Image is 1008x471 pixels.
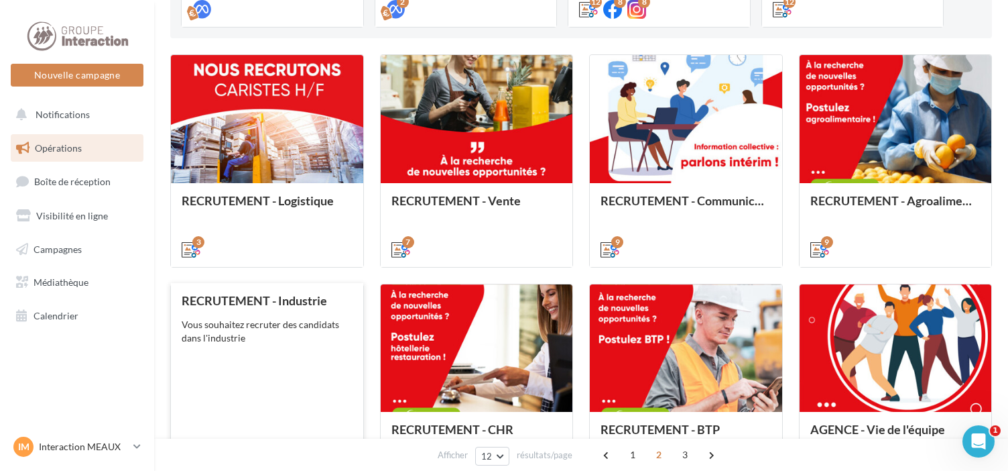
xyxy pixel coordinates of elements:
span: Visibilité en ligne [36,210,108,221]
div: 9 [611,236,623,248]
div: AGENCE - Vie de l'équipe [810,423,981,450]
div: 9 [821,236,833,248]
span: Médiathèque [34,276,88,288]
span: 1 [990,425,1001,436]
a: Boîte de réception [8,167,146,196]
span: Afficher [438,449,468,462]
iframe: Intercom live chat [962,425,995,458]
a: Campagnes [8,235,146,264]
span: 2 [648,444,670,466]
a: IM Interaction MEAUX [11,434,143,460]
button: 12 [475,447,509,466]
div: RECRUTEMENT - Industrie [182,294,353,307]
div: 3 [192,236,204,248]
span: Notifications [36,109,90,120]
button: Nouvelle campagne [11,64,143,87]
span: Opérations [35,142,82,154]
span: Boîte de réception [34,176,111,187]
div: RECRUTEMENT - CHR [391,423,562,450]
span: 3 [674,444,696,466]
div: RECRUTEMENT - Vente [391,194,562,221]
span: 1 [622,444,643,466]
a: Visibilité en ligne [8,202,146,230]
button: Notifications [8,101,141,129]
span: IM [18,440,29,454]
a: Médiathèque [8,268,146,297]
div: RECRUTEMENT - Communication externe [601,194,771,221]
span: 12 [481,451,493,462]
div: RECRUTEMENT - BTP [601,423,771,450]
div: RECRUTEMENT - Agroalimentaire [810,194,981,221]
span: Campagnes [34,243,82,254]
p: Interaction MEAUX [39,440,128,454]
a: Opérations [8,134,146,162]
span: résultats/page [517,449,572,462]
span: Calendrier [34,310,78,321]
div: RECRUTEMENT - Logistique [182,194,353,221]
div: 7 [402,236,414,248]
a: Calendrier [8,302,146,330]
div: Vous souhaitez recruter des candidats dans l'industrie [182,318,353,345]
